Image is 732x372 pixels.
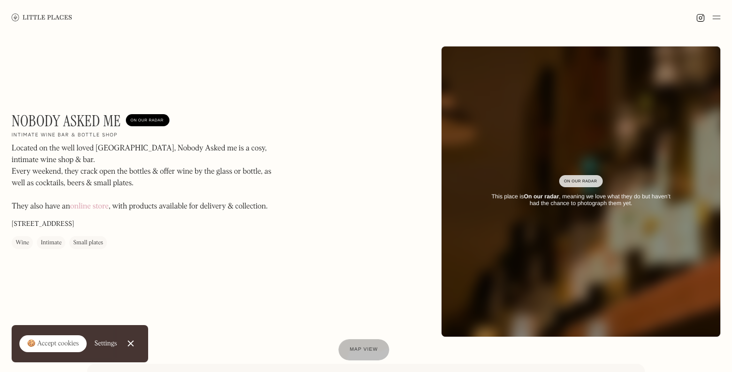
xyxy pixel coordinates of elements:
a: Settings [94,333,117,355]
p: [STREET_ADDRESS] [12,219,74,229]
p: Located on the well loved [GEOGRAPHIC_DATA], Nobody Asked me is a cosy, intimate wine shop & bar.... [12,143,273,212]
div: Intimate [41,238,61,248]
div: This place is , meaning we love what they do but haven’t had the chance to photograph them yet. [486,193,676,207]
div: Wine [15,238,29,248]
div: On Our Radar [131,116,165,125]
a: Close Cookie Popup [121,334,140,353]
div: Settings [94,340,117,347]
div: 🍪 Accept cookies [27,339,79,349]
span: Map view [350,347,378,352]
a: 🍪 Accept cookies [19,335,87,353]
strong: On our radar [524,193,559,200]
h2: Intimate wine bar & bottle shop [12,132,118,139]
div: Small plates [73,238,103,248]
div: On Our Radar [564,177,598,186]
a: online store [70,203,109,210]
a: Map view [338,339,390,360]
h1: Nobody Asked Me [12,112,121,130]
